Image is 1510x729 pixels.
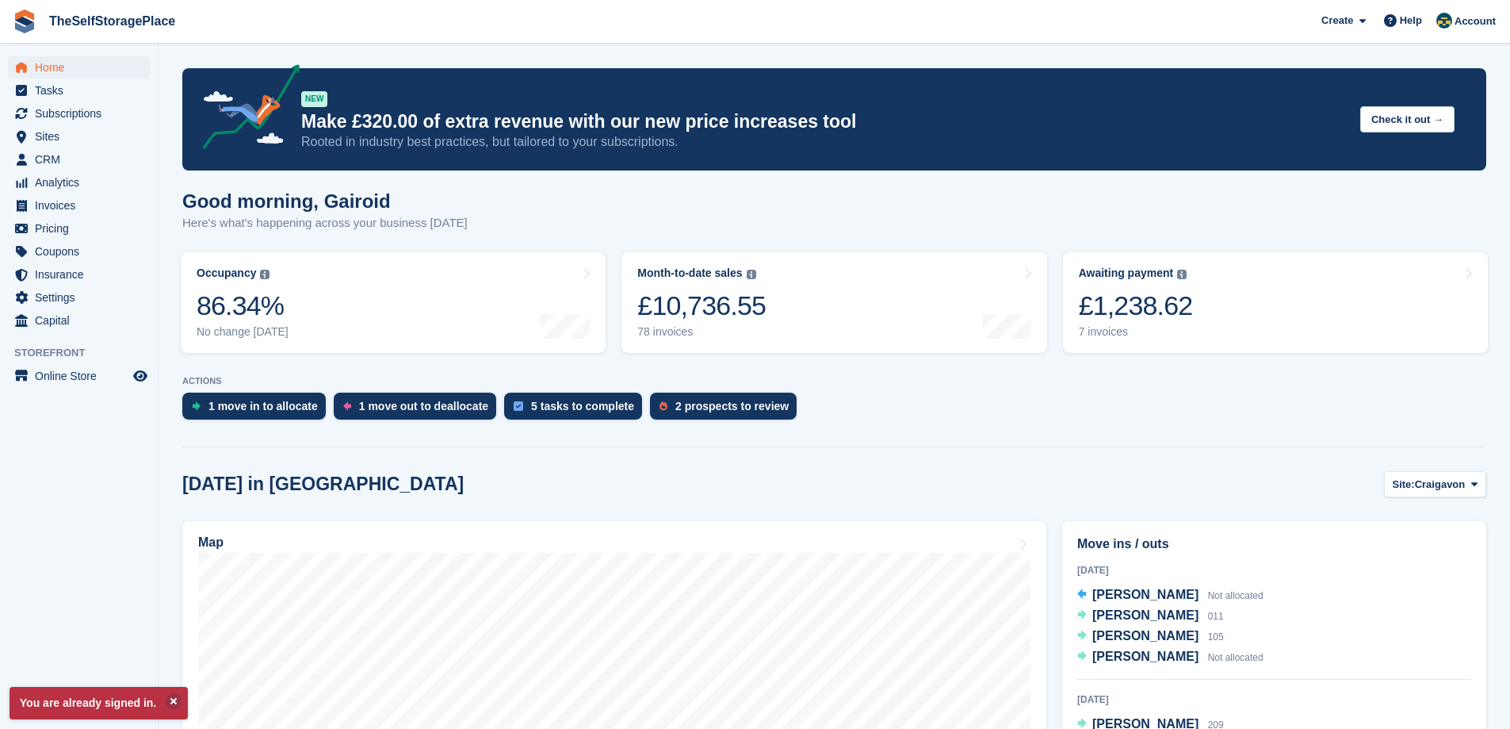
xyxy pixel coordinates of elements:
[8,309,150,332] a: menu
[8,102,150,125] a: menu
[35,217,130,240] span: Pricing
[182,190,468,212] h1: Good morning, Gairoid
[1077,535,1471,554] h2: Move ins / outs
[1415,477,1466,493] span: Craigavon
[1455,13,1496,29] span: Account
[197,267,256,280] div: Occupancy
[8,125,150,148] a: menu
[13,10,36,33] img: stora-icon-8386f47178a22dfd0bd8f6a31ec36ba5ce8667c1dd55bd0f319d3a0aa187defe.svg
[8,263,150,286] a: menu
[8,286,150,309] a: menu
[8,79,150,102] a: menu
[301,110,1348,133] p: Make £320.00 of extra revenue with our new price increases tool
[637,325,766,339] div: 78 invoices
[1208,611,1224,622] span: 011
[1208,590,1263,601] span: Not allocated
[1360,106,1455,132] button: Check it out →
[192,401,201,411] img: move_ins_to_allocate_icon-fdf77a2bb77ea45bf5b3d319d69a93e2d87916cf1d5bf7949dd705db3b84f3ca.svg
[1077,606,1224,627] a: [PERSON_NAME] 011
[359,400,488,412] div: 1 move out to deallocate
[35,79,130,102] span: Tasks
[8,194,150,217] a: menu
[35,125,130,148] span: Sites
[35,309,130,332] span: Capital
[1079,325,1193,339] div: 7 invoices
[198,535,224,550] h2: Map
[35,365,130,387] span: Online Store
[182,376,1486,386] p: ACTIONS
[1063,252,1488,353] a: Awaiting payment £1,238.62 7 invoices
[1436,13,1452,29] img: Gairoid
[35,102,130,125] span: Subscriptions
[1393,477,1415,493] span: Site:
[8,365,150,387] a: menu
[1400,13,1422,29] span: Help
[8,240,150,263] a: menu
[675,400,789,412] div: 2 prospects to review
[659,401,667,411] img: prospect-51fa495bee0391a8d652442698ab0144808aea92771e9ea1ae160a38d050c398.svg
[1079,290,1193,322] div: £1,238.62
[8,171,150,194] a: menu
[1092,650,1198,663] span: [PERSON_NAME]
[35,194,130,217] span: Invoices
[1092,629,1198,643] span: [PERSON_NAME]
[182,214,468,232] p: Here's what's happening across your business [DATE]
[197,325,289,339] div: No change [DATE]
[35,286,130,309] span: Settings
[514,401,523,411] img: task-75834270c22a3079a89374b754ae025e5fb1db73e45f91037f5363f120a921f8.svg
[1208,652,1263,663] span: Not allocated
[14,345,158,361] span: Storefront
[35,171,130,194] span: Analytics
[35,263,130,286] span: Insurance
[621,252,1046,353] a: Month-to-date sales £10,736.55 78 invoices
[208,400,318,412] div: 1 move in to allocate
[181,252,606,353] a: Occupancy 86.34% No change [DATE]
[504,393,650,428] a: 5 tasks to complete
[182,474,464,495] h2: [DATE] in [GEOGRAPHIC_DATA]
[1208,631,1224,643] span: 105
[8,56,150,79] a: menu
[301,91,327,107] div: NEW
[35,148,130,171] span: CRM
[531,400,634,412] div: 5 tasks to complete
[1321,13,1353,29] span: Create
[1384,471,1487,497] button: Site: Craigavon
[8,148,150,171] a: menu
[131,366,150,386] a: Preview store
[43,8,182,34] a: TheSelfStoragePlace
[1077,693,1471,707] div: [DATE]
[260,270,270,279] img: icon-info-grey-7440780725fd019a000dd9b08b2336e03edf1995a4989e88bcd33f0948082b44.svg
[637,290,766,322] div: £10,736.55
[747,270,756,279] img: icon-info-grey-7440780725fd019a000dd9b08b2336e03edf1995a4989e88bcd33f0948082b44.svg
[334,393,504,428] a: 1 move out to deallocate
[637,267,742,280] div: Month-to-date sales
[1092,588,1198,601] span: [PERSON_NAME]
[1077,563,1471,577] div: [DATE]
[182,393,334,428] a: 1 move in to allocate
[1077,585,1263,606] a: [PERSON_NAME] Not allocated
[1092,608,1198,622] span: [PERSON_NAME]
[301,133,1348,151] p: Rooted in industry best practices, but tailored to your subscriptions.
[650,393,805,428] a: 2 prospects to review
[35,56,130,79] span: Home
[1079,267,1174,280] div: Awaiting payment
[189,64,300,155] img: price-adjustments-announcement-icon-8257ccfd72463d97f412b2fc003d46551f7dbcb40ab6d574587a9cd5c0d94...
[8,217,150,240] a: menu
[35,240,130,263] span: Coupons
[1077,627,1224,647] a: [PERSON_NAME] 105
[1077,647,1263,668] a: [PERSON_NAME] Not allocated
[197,290,289,322] div: 86.34%
[343,401,351,411] img: move_outs_to_deallocate_icon-f764333ba52eb49d3ac5e1228854f67142a1ed5810a6f6cc68b1a99e826820c5.svg
[1177,270,1187,279] img: icon-info-grey-7440780725fd019a000dd9b08b2336e03edf1995a4989e88bcd33f0948082b44.svg
[10,687,188,719] p: You are already signed in.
